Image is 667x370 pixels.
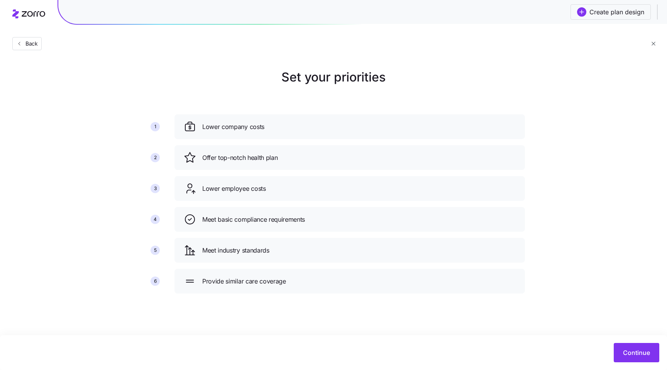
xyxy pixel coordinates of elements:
[151,215,160,224] div: 4
[151,153,160,162] div: 2
[202,277,286,286] span: Provide similar care coverage
[174,269,525,294] div: Provide similar care coverage
[174,207,525,232] div: Meet basic compliance requirements
[12,37,42,50] button: Back
[22,40,38,48] span: Back
[589,7,644,17] span: Create plan design
[151,277,160,286] div: 6
[202,153,278,163] span: Offer top-notch health plan
[174,176,525,201] div: Lower employee costs
[202,184,266,193] span: Lower employee costs
[571,4,651,20] button: Create plan design
[174,114,525,139] div: Lower company costs
[202,122,264,132] span: Lower company costs
[202,215,305,224] span: Meet basic compliance requirements
[142,68,525,87] h1: Set your priorities
[151,184,160,193] div: 3
[174,145,525,170] div: Offer top-notch health plan
[623,348,650,357] span: Continue
[151,246,160,255] div: 5
[174,238,525,263] div: Meet industry standards
[202,246,269,255] span: Meet industry standards
[614,343,659,362] button: Continue
[151,122,160,131] div: 1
